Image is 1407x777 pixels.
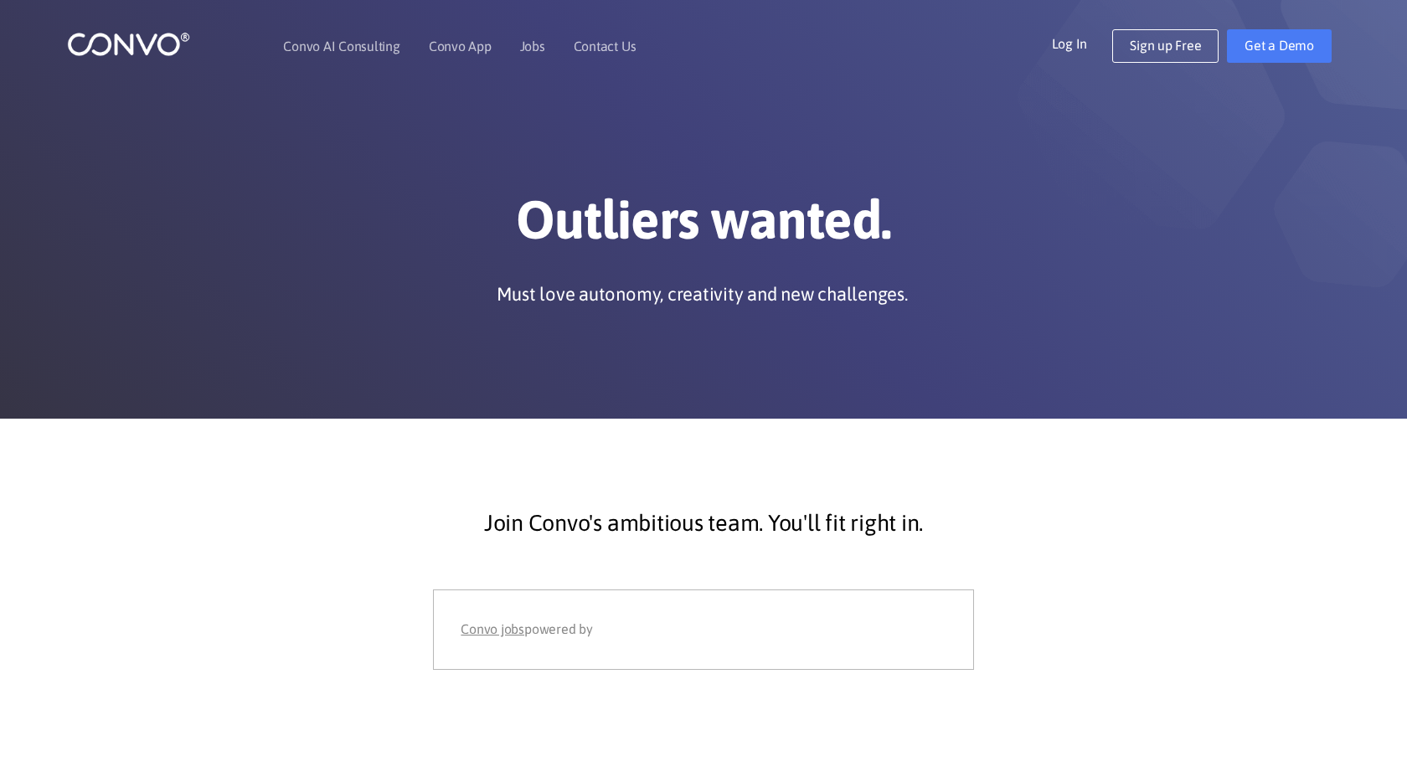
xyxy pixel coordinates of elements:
p: Join Convo's ambitious team. You'll fit right in. [251,502,1156,544]
a: Jobs [520,39,545,53]
a: Contact Us [574,39,636,53]
div: powered by [461,617,946,642]
img: logo_1.png [67,31,190,57]
a: Log In [1052,29,1113,56]
a: Convo jobs [461,617,524,642]
a: Sign up Free [1112,29,1219,63]
h1: Outliers wanted. [239,188,1168,265]
a: Convo AI Consulting [283,39,399,53]
p: Must love autonomy, creativity and new challenges. [497,281,908,306]
a: Get a Demo [1227,29,1332,63]
a: Convo App [429,39,492,53]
